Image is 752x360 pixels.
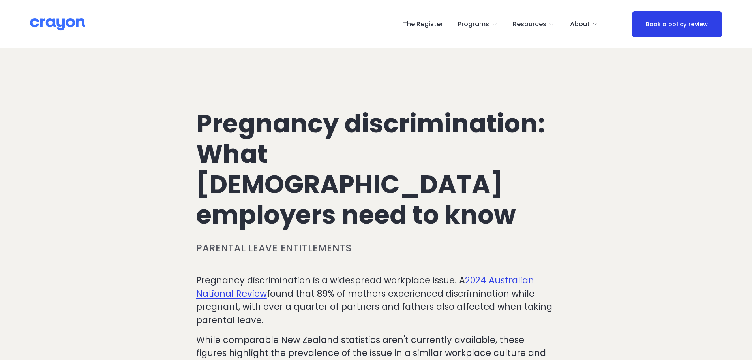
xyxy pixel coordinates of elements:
a: Book a policy review [632,11,722,37]
a: Parental leave entitlements [196,241,351,254]
span: Programs [458,19,489,30]
a: folder dropdown [458,18,498,30]
h1: Pregnancy discrimination: What [DEMOGRAPHIC_DATA] employers need to know [196,109,556,230]
span: Resources [513,19,546,30]
a: 2024 Australian National Review [196,274,534,300]
a: folder dropdown [513,18,555,30]
img: Crayon [30,17,85,31]
a: folder dropdown [570,18,598,30]
a: The Register [403,18,443,30]
p: Pregnancy discrimination is a widespread workplace issue. A found that 89% of mothers experienced... [196,274,556,327]
span: About [570,19,590,30]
